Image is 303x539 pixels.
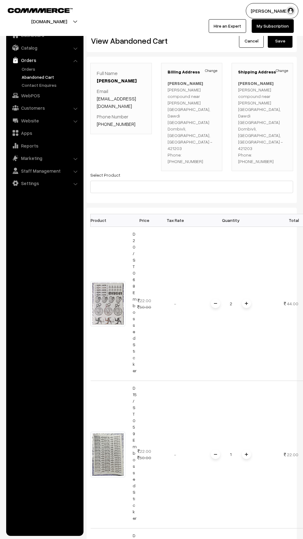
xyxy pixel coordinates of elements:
[8,140,81,151] a: Reports
[8,165,81,176] a: Staff Management
[97,77,137,84] a: [PERSON_NAME]
[97,113,145,128] p: Phone Number
[8,42,81,53] a: Catalog
[20,82,81,88] a: Contact Enquires
[8,152,81,164] a: Marketing
[8,102,81,113] a: Customers
[97,69,145,84] p: Full Name
[238,81,274,86] b: [PERSON_NAME]
[168,81,203,86] b: [PERSON_NAME]
[129,214,160,227] th: Price
[8,90,81,101] a: WebPOS
[8,8,73,13] img: COMMMERCE
[287,452,298,457] span: 22.00
[268,34,292,48] button: Save
[252,19,294,33] a: My Subscription
[246,3,298,19] button: [PERSON_NAME]…
[137,455,151,460] strike: 50.00
[214,302,217,305] img: minus
[276,68,288,73] a: Change
[91,36,187,46] h2: View Abandoned Cart
[10,14,89,29] button: [DOMAIN_NAME]
[245,453,248,456] img: plusI
[129,381,160,528] td: 22.00
[214,453,217,456] img: minus
[271,214,302,227] th: Total
[129,227,160,381] td: 22.00
[97,95,136,109] a: [EMAIL_ADDRESS][DOMAIN_NAME]
[8,6,62,14] a: COMMMERCE
[287,301,298,306] span: 44.00
[8,115,81,126] a: Website
[174,452,176,457] span: -
[91,281,125,326] img: 1719641169106-225148805.png
[286,6,295,15] img: user
[205,68,217,73] a: Change
[8,55,81,66] a: Orders
[160,214,191,227] th: Tax Rate
[91,432,125,477] img: 1719641169955-233399679.png
[8,127,81,139] a: Apps
[20,66,81,72] a: Orders
[137,304,151,310] strike: 50.00
[133,231,137,373] a: D20/ ST068 Embossed Sticker
[239,34,264,48] a: Cancel
[133,385,137,521] a: D15 / ST059 Embossed Sticker
[168,80,216,165] p: [PERSON_NAME] compound near [PERSON_NAME][GEOGRAPHIC_DATA], Dawdi [GEOGRAPHIC_DATA] Dombivli, [GE...
[97,121,135,127] a: [PHONE_NUMBER]
[8,178,81,189] a: Settings
[97,87,145,110] p: Email
[238,69,287,75] h3: Shipping Address
[91,214,129,227] th: Product
[209,19,246,33] a: Hire an Expert
[90,172,120,178] label: Select Product
[238,80,287,165] p: [PERSON_NAME] compound near [PERSON_NAME][GEOGRAPHIC_DATA], Dawdi [GEOGRAPHIC_DATA] Dombivli, [GE...
[20,74,81,80] a: Abandoned Cart
[245,302,248,305] img: plusI
[191,214,271,227] th: Quantity
[174,301,176,306] span: -
[168,69,216,75] h3: Billing Address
